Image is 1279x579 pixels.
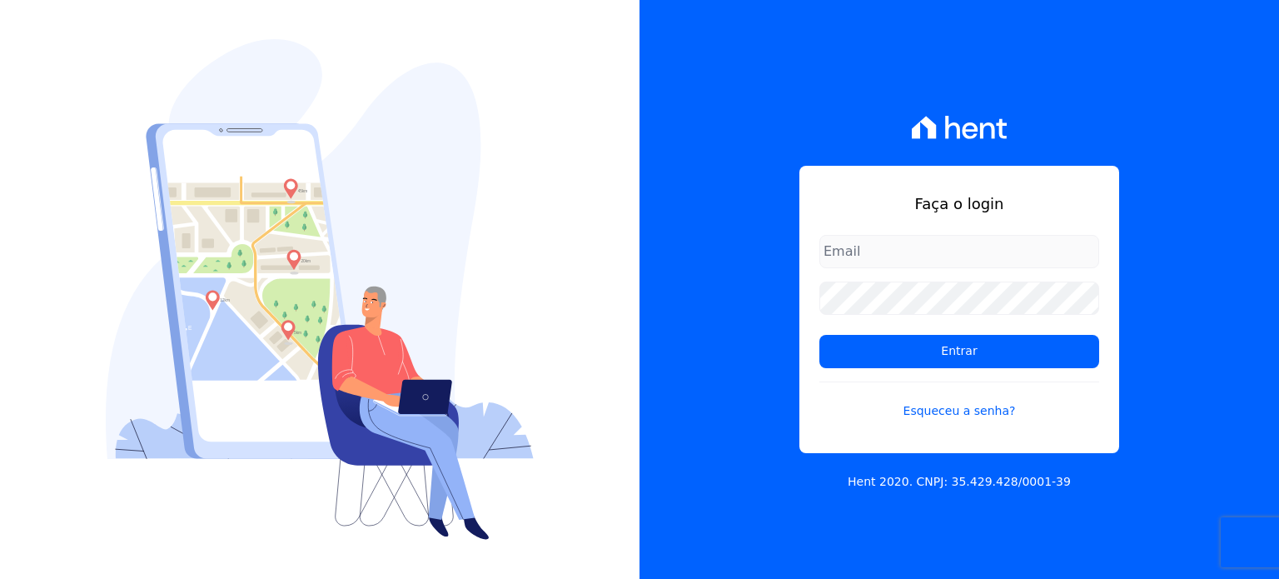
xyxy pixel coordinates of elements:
[819,235,1099,268] input: Email
[819,335,1099,368] input: Entrar
[819,192,1099,215] h1: Faça o login
[848,473,1071,491] p: Hent 2020. CNPJ: 35.429.428/0001-39
[106,39,534,540] img: Login
[819,382,1099,420] a: Esqueceu a senha?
